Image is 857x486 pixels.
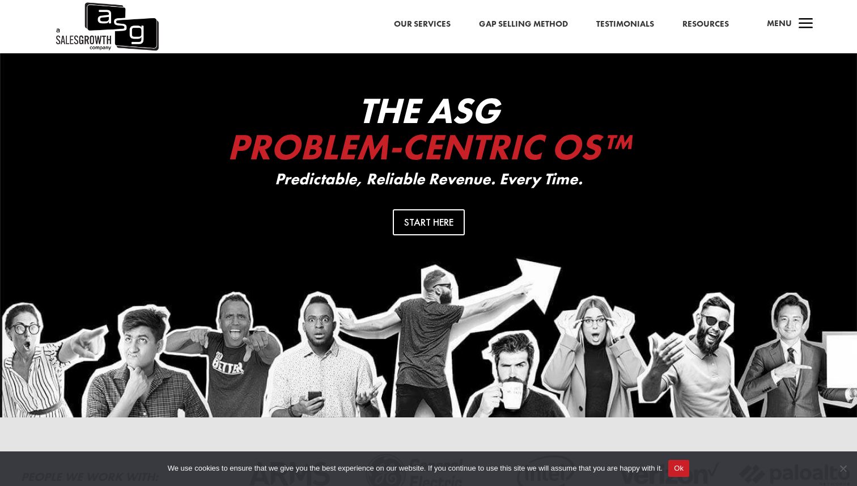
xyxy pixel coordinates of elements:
[596,17,654,32] a: Testimonials
[393,209,465,235] a: Start Here
[837,463,848,474] span: No
[795,13,817,36] span: a
[168,463,663,474] span: We use cookies to ensure that we give you the best experience on our website. If you continue to ...
[202,171,655,188] p: Predictable, Reliable Revenue. Every Time.
[682,17,729,32] a: Resources
[668,460,689,477] button: Ok
[202,92,655,171] h2: The ASG
[227,124,630,170] span: Problem-Centric OS™
[767,18,792,29] span: Menu
[394,17,451,32] a: Our Services
[479,17,568,32] a: Gap Selling Method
